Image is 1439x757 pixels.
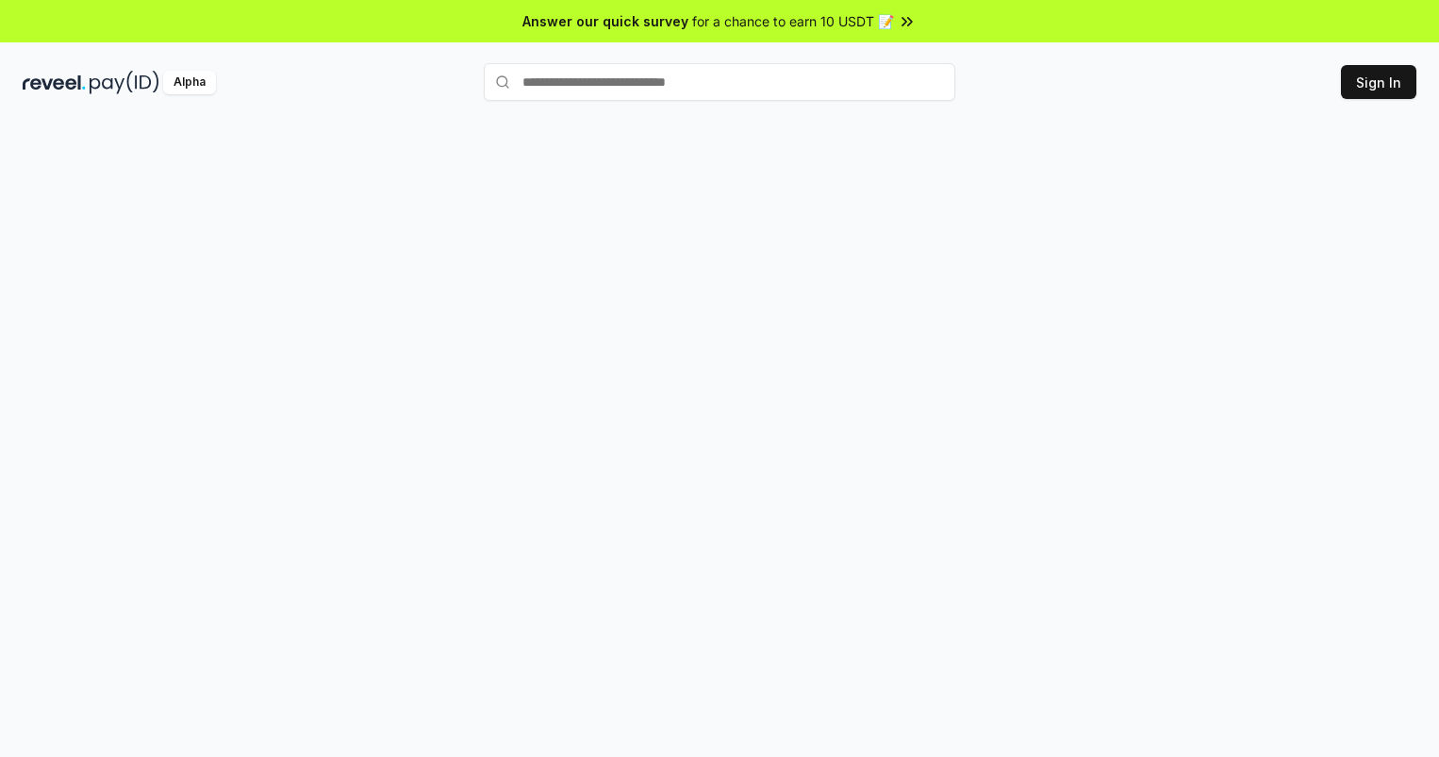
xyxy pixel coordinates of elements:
span: for a chance to earn 10 USDT 📝 [692,11,894,31]
button: Sign In [1341,65,1416,99]
div: Alpha [163,71,216,94]
img: pay_id [90,71,159,94]
span: Answer our quick survey [522,11,688,31]
img: reveel_dark [23,71,86,94]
